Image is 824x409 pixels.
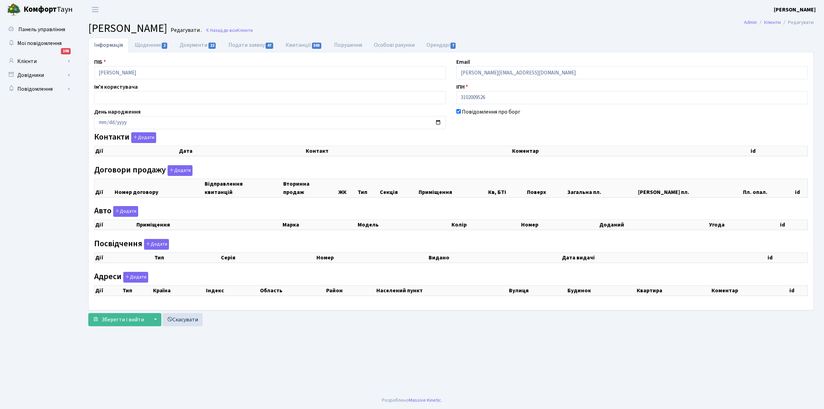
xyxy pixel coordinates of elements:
span: [PERSON_NAME] [88,20,167,36]
a: Додати [142,238,169,250]
th: Кв, БТІ [487,179,526,197]
th: Номер [316,252,428,263]
th: Населений пункт [376,285,508,295]
span: 2 [162,43,167,49]
button: Договори продажу [168,165,192,176]
th: Секція [379,179,418,197]
span: Мої повідомлення [17,39,62,47]
th: Вторинна продаж [283,179,338,197]
th: Вулиця [508,285,567,295]
a: Квитанції [280,38,328,52]
a: Орендарі [421,38,463,52]
a: Додати [129,131,156,143]
span: Таун [24,4,73,16]
th: [PERSON_NAME] пл. [637,179,742,197]
a: Довідники [3,68,73,82]
a: Додати [122,270,148,283]
button: Зберегти і вийти [88,313,149,326]
th: id [794,179,808,197]
th: id [779,220,808,230]
th: Дії [95,285,122,295]
th: Серія [220,252,316,263]
button: Посвідчення [144,239,169,250]
th: Поверх [526,179,567,197]
span: 7 [450,43,456,49]
th: Марка [282,220,357,230]
span: Панель управління [18,26,65,33]
label: Посвідчення [94,239,169,250]
label: Договори продажу [94,165,192,176]
label: ІПН [456,83,468,91]
b: [PERSON_NAME] [774,6,816,14]
th: Модель [357,220,451,230]
button: Адреси [123,272,148,283]
label: Контакти [94,132,156,143]
label: День народження [94,108,141,116]
th: Контакт [305,146,511,156]
button: Контакти [131,132,156,143]
th: Дата видачі [561,252,767,263]
a: Панель управління [3,23,73,36]
th: Коментар [711,285,789,295]
th: Тип [122,285,153,295]
span: Клієнти [237,27,253,34]
th: Доданий [599,220,709,230]
th: Видано [428,252,561,263]
a: Massive Kinetic [409,397,441,404]
a: Інформація [88,38,129,52]
span: 47 [266,43,273,49]
a: Документи [174,38,222,52]
th: id [767,252,807,263]
img: logo.png [7,3,21,17]
a: [PERSON_NAME] [774,6,816,14]
b: Комфорт [24,4,57,15]
a: Додати [166,164,192,176]
a: Щоденник [129,38,174,52]
label: ПІБ [94,58,106,66]
th: Квартира [636,285,711,295]
th: Приміщення [136,220,282,230]
th: Коментар [511,146,750,156]
label: Email [456,58,470,66]
label: Ім'я користувача [94,83,138,91]
a: Особові рахунки [368,38,421,52]
li: Редагувати [781,19,814,26]
th: Відправлення квитанцій [204,179,283,197]
a: Клієнти [764,19,781,26]
th: Номер [520,220,599,230]
th: id [750,146,807,156]
th: Область [259,285,326,295]
span: 593 [312,43,322,49]
span: 22 [208,43,216,49]
th: Дата [178,146,305,156]
div: Розроблено . [382,397,442,404]
nav: breadcrumb [734,15,824,30]
th: Дії [95,252,154,263]
a: Клієнти [3,54,73,68]
label: Авто [94,206,138,217]
span: Зберегти і вийти [101,316,144,323]
th: Район [325,285,375,295]
a: Скасувати [162,313,203,326]
label: Адреси [94,272,148,283]
a: Мої повідомлення198 [3,36,73,50]
th: id [789,285,807,295]
a: Подати заявку [223,38,280,52]
button: Переключити навігацію [87,4,104,15]
th: Тип [357,179,379,197]
th: Тип [154,252,220,263]
th: Пл. опал. [742,179,794,197]
th: Будинок [567,285,636,295]
th: Приміщення [418,179,487,197]
th: Загальна пл. [567,179,637,197]
th: Колір [451,220,520,230]
a: Порушення [328,38,368,52]
th: Дії [95,146,179,156]
th: ЖК [338,179,357,197]
a: Назад до всіхКлієнти [205,27,253,34]
a: Admin [744,19,757,26]
th: Номер договору [114,179,204,197]
a: Повідомлення [3,82,73,96]
th: Індекс [205,285,259,295]
th: Дії [95,179,114,197]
